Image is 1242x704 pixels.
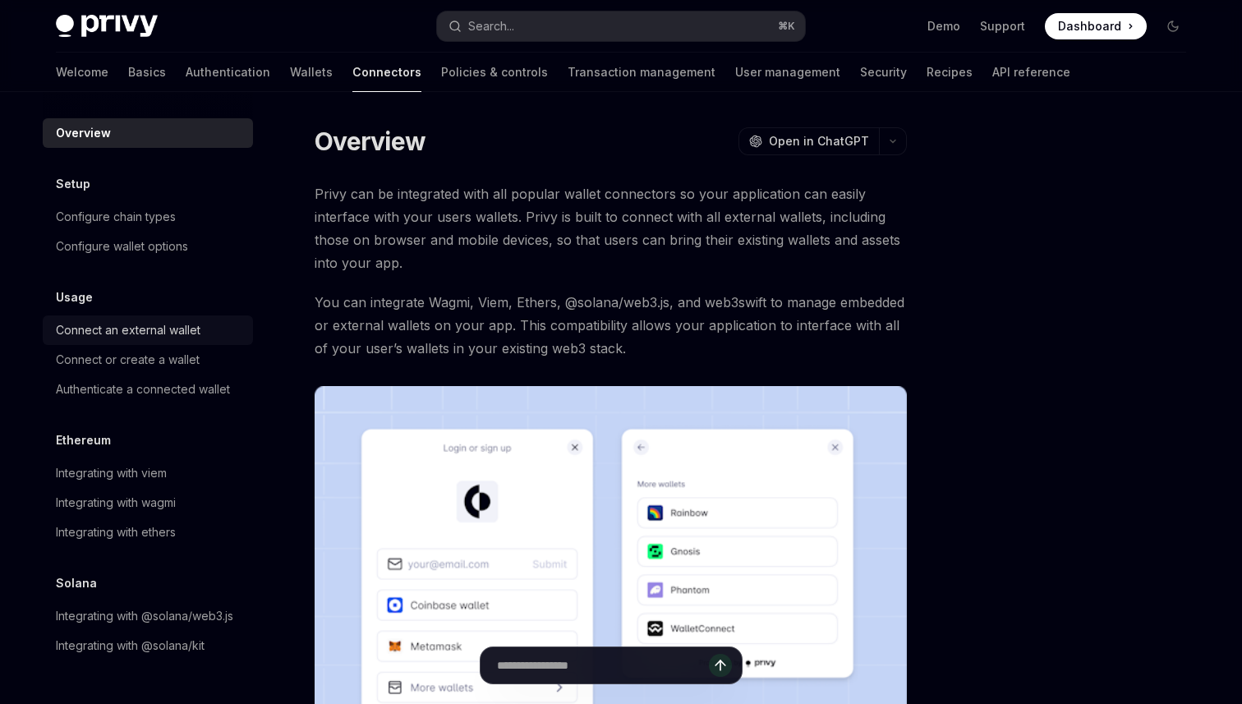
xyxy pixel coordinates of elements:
a: Wallets [290,53,333,92]
a: Dashboard [1045,13,1147,39]
div: Authenticate a connected wallet [56,380,230,399]
a: Authentication [186,53,270,92]
div: Search... [468,16,514,36]
a: API reference [992,53,1070,92]
a: Authenticate a connected wallet [43,375,253,404]
span: Privy can be integrated with all popular wallet connectors so your application can easily interfa... [315,182,907,274]
a: Integrating with wagmi [43,488,253,518]
div: Connect an external wallet [56,320,200,340]
a: Transaction management [568,53,715,92]
a: Policies & controls [441,53,548,92]
a: Connectors [352,53,421,92]
a: Integrating with @solana/kit [43,631,253,660]
a: Recipes [927,53,973,92]
span: ⌘ K [778,20,795,33]
a: Integrating with @solana/web3.js [43,601,253,631]
button: Search...⌘K [437,12,805,41]
a: Configure wallet options [43,232,253,261]
a: Connect or create a wallet [43,345,253,375]
a: Security [860,53,907,92]
img: dark logo [56,15,158,38]
a: Configure chain types [43,202,253,232]
a: Basics [128,53,166,92]
div: Integrating with ethers [56,522,176,542]
h5: Setup [56,174,90,194]
h5: Usage [56,288,93,307]
div: Integrating with viem [56,463,167,483]
h1: Overview [315,127,425,156]
span: Open in ChatGPT [769,133,869,150]
h5: Ethereum [56,430,111,450]
button: Open in ChatGPT [738,127,879,155]
div: Configure chain types [56,207,176,227]
span: Dashboard [1058,18,1121,35]
a: Overview [43,118,253,148]
div: Integrating with @solana/web3.js [56,606,233,626]
a: Connect an external wallet [43,315,253,345]
div: Overview [56,123,111,143]
div: Configure wallet options [56,237,188,256]
a: Support [980,18,1025,35]
div: Integrating with @solana/kit [56,636,205,656]
h5: Solana [56,573,97,593]
a: Integrating with viem [43,458,253,488]
a: User management [735,53,840,92]
button: Send message [709,654,732,677]
button: Toggle dark mode [1160,13,1186,39]
a: Welcome [56,53,108,92]
span: You can integrate Wagmi, Viem, Ethers, @solana/web3.js, and web3swift to manage embedded or exter... [315,291,907,360]
div: Integrating with wagmi [56,493,176,513]
a: Demo [927,18,960,35]
a: Integrating with ethers [43,518,253,547]
div: Connect or create a wallet [56,350,200,370]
